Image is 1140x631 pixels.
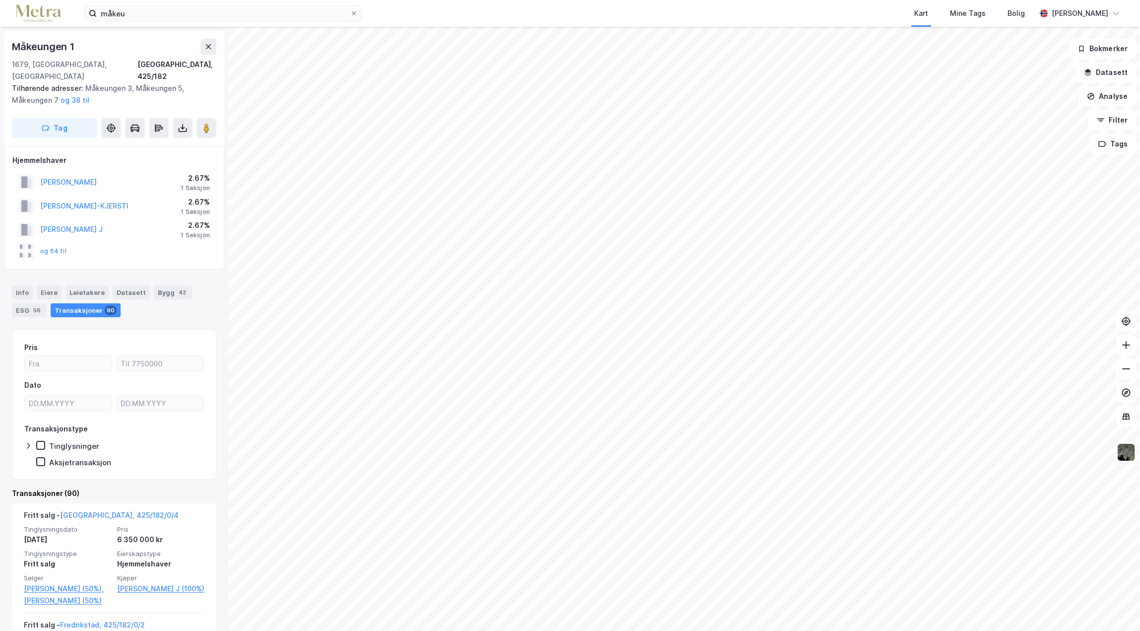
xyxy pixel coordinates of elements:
div: 2.67% [181,219,210,231]
div: Kontrollprogram for chat [1090,583,1140,631]
div: 2.67% [181,196,210,208]
div: Bolig [1007,7,1025,19]
div: 90 [105,305,117,315]
div: Hjemmelshaver [117,558,204,570]
div: Mine Tags [950,7,986,19]
a: Fredrikstad, 425/182/0/2 [60,621,145,629]
div: Aksjetransaksjon [49,458,111,467]
img: 9k= [1117,443,1136,462]
div: Dato [24,379,41,391]
div: [PERSON_NAME] [1052,7,1108,19]
div: Måkeungen 1 [12,39,76,55]
div: [GEOGRAPHIC_DATA], 425/182 [137,59,216,82]
span: Pris [117,525,204,534]
span: Kjøper [117,574,204,582]
div: 1 Seksjon [181,231,210,239]
div: 1 Seksjon [181,208,210,216]
div: Fritt salg [24,558,111,570]
img: metra-logo.256734c3b2bbffee19d4.png [16,5,61,22]
span: Eierskapstype [117,550,204,558]
div: 6 350 000 kr [117,534,204,546]
span: Selger [24,574,111,582]
input: Søk på adresse, matrikkel, gårdeiere, leietakere eller personer [97,6,350,21]
div: Datasett [113,285,150,299]
div: Info [12,285,33,299]
div: Hjemmelshaver [12,154,216,166]
input: DD.MM.YYYY [25,396,112,411]
div: ESG [12,303,47,317]
div: Kart [914,7,928,19]
button: Tag [12,118,97,138]
div: 56 [31,305,43,315]
div: 1679, [GEOGRAPHIC_DATA], [GEOGRAPHIC_DATA] [12,59,137,82]
div: [DATE] [24,534,111,546]
div: Fritt salg - [24,509,179,525]
button: Tags [1090,134,1136,154]
button: Filter [1088,110,1136,130]
div: Tinglysninger [49,441,99,451]
input: Fra [25,356,112,371]
div: Eiere [37,285,62,299]
span: Tinglysningstype [24,550,111,558]
span: Tinglysningsdato [24,525,111,534]
div: Pris [24,342,38,353]
div: 42 [177,287,188,297]
button: Analyse [1078,86,1136,106]
div: Måkeungen 3, Måkeungen 5, Måkeungen 7 [12,82,208,106]
span: Tilhørende adresser: [12,84,85,92]
button: Datasett [1075,63,1136,82]
input: DD.MM.YYYY [117,396,203,411]
div: Transaksjonstype [24,423,88,435]
iframe: Chat Widget [1090,583,1140,631]
a: [GEOGRAPHIC_DATA], 425/182/0/4 [60,511,179,519]
button: Bokmerker [1069,39,1136,59]
a: [PERSON_NAME] J (100%) [117,583,204,595]
div: Transaksjoner [51,303,121,317]
a: [PERSON_NAME] (50%) [24,595,111,607]
a: [PERSON_NAME] (50%), [24,583,111,595]
div: Bygg [154,285,192,299]
div: 2.67% [181,172,210,184]
div: Transaksjoner (90) [12,488,216,499]
div: 1 Seksjon [181,184,210,192]
input: Til 7750000 [117,356,203,371]
div: Leietakere [66,285,109,299]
